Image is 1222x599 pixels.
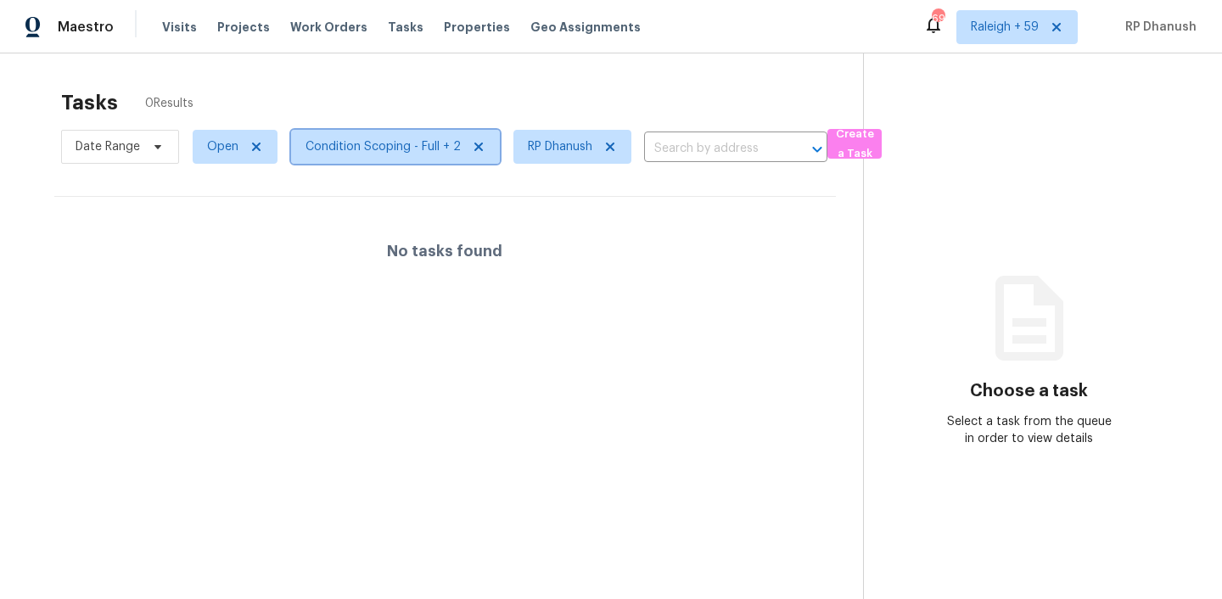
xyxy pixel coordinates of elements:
[162,19,197,36] span: Visits
[217,19,270,36] span: Projects
[388,21,423,33] span: Tasks
[305,138,461,155] span: Condition Scoping - Full + 2
[528,138,592,155] span: RP Dhanush
[971,19,1039,36] span: Raleigh + 59
[76,138,140,155] span: Date Range
[387,243,502,260] h4: No tasks found
[827,129,882,159] button: Create a Task
[644,136,780,162] input: Search by address
[805,137,829,161] button: Open
[836,125,873,164] span: Create a Task
[58,19,114,36] span: Maestro
[946,413,1112,447] div: Select a task from the queue in order to view details
[444,19,510,36] span: Properties
[970,383,1088,400] h3: Choose a task
[207,138,238,155] span: Open
[932,10,944,27] div: 699
[1118,19,1197,36] span: RP Dhanush
[145,95,193,112] span: 0 Results
[290,19,367,36] span: Work Orders
[61,94,118,111] h2: Tasks
[530,19,641,36] span: Geo Assignments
